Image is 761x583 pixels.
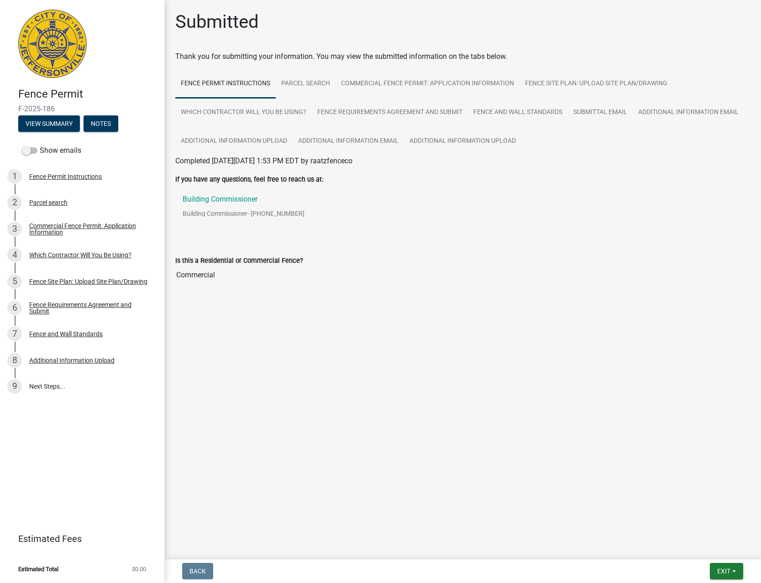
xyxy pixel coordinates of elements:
[7,327,22,341] div: 7
[175,177,323,183] label: If you have any questions, feel free to reach us at:
[182,563,213,579] button: Back
[312,98,468,127] a: Fence Requirements Agreement and Submit
[7,169,22,184] div: 1
[7,274,22,289] div: 5
[710,563,743,579] button: Exit
[293,127,404,156] a: Additional Information Email
[29,223,150,235] div: Commercial Fence Permit: Application Information
[18,120,80,128] wm-modal-confirm: Summary
[18,115,80,132] button: View Summary
[132,566,146,572] span: $0.00
[276,69,336,99] a: Parcel search
[29,173,102,180] div: Fence Permit Instructions
[18,566,58,572] span: Estimated Total
[29,278,147,285] div: Fence Site Plan: Upload Site Plan/Drawing
[175,98,312,127] a: Which Contractor Will You Be Using?
[175,69,276,99] a: Fence Permit Instructions
[29,357,115,364] div: Additional Information Upload
[29,331,103,337] div: Fence and Wall Standards
[175,258,303,264] label: Is this a Residential or Commercial Fence?
[247,210,304,217] span: - [PHONE_NUMBER]
[175,11,259,33] h1: Submitted
[29,199,68,206] div: Parcel search
[633,98,744,127] a: Additional Information Email
[29,302,150,314] div: Fence Requirements Agreement and Submit
[7,222,22,236] div: 3
[520,69,673,99] a: Fence Site Plan: Upload Site Plan/Drawing
[7,195,22,210] div: 2
[404,127,521,156] a: Additional Information Upload
[7,379,22,394] div: 9
[717,567,730,575] span: Exit
[18,10,87,78] img: City of Jeffersonville, Indiana
[175,127,293,156] a: Additional Information Upload
[18,88,157,101] h4: Fence Permit
[84,120,118,128] wm-modal-confirm: Notes
[189,567,206,575] span: Back
[175,188,750,231] a: Building CommissionerBuilding Commissioner- [PHONE_NUMBER]
[22,145,81,156] label: Show emails
[7,353,22,368] div: 8
[468,98,568,127] a: Fence and Wall Standards
[7,248,22,262] div: 4
[175,51,750,62] div: Thank you for submitting your information. You may view the submitted information on the tabs below.
[336,69,520,99] a: Commercial Fence Permit: Application Information
[568,98,633,127] a: Submittal Email
[183,196,304,203] p: Building Commissioner
[84,115,118,132] button: Notes
[183,210,319,217] p: Building Commissioner
[29,252,131,258] div: Which Contractor Will You Be Using?
[7,301,22,315] div: 6
[7,530,150,548] a: Estimated Fees
[175,156,352,165] span: Completed [DATE][DATE] 1:53 PM EDT by raatzfenceco
[18,104,146,113] span: F-2025-186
